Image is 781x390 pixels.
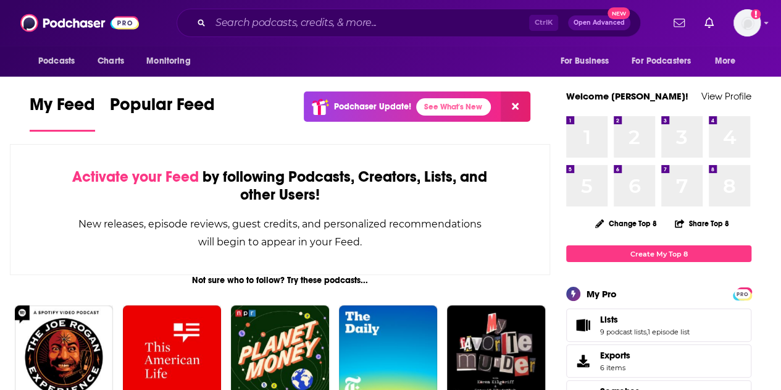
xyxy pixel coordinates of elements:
[632,53,691,70] span: For Podcasters
[20,11,139,35] img: Podchaser - Follow, Share and Rate Podcasts
[735,289,750,299] span: PRO
[568,15,630,30] button: Open AdvancedNew
[30,49,91,73] button: open menu
[72,168,488,204] div: by following Podcasts, Creators, Lists, and other Users!
[600,363,630,372] span: 6 items
[30,94,95,132] a: My Feed
[648,328,690,336] a: 1 episode list
[98,53,124,70] span: Charts
[600,314,618,325] span: Lists
[72,215,488,251] div: New releases, episode reviews, guest credits, and personalized recommendations will begin to appe...
[706,49,751,73] button: open menu
[735,289,750,298] a: PRO
[669,12,690,33] a: Show notifications dropdown
[608,7,630,19] span: New
[700,12,719,33] a: Show notifications dropdown
[566,90,688,102] a: Welcome [PERSON_NAME]!
[30,94,95,122] span: My Feed
[138,49,206,73] button: open menu
[588,216,664,231] button: Change Top 8
[566,245,751,262] a: Create My Top 8
[701,90,751,102] a: View Profile
[587,288,617,300] div: My Pro
[211,13,529,33] input: Search podcasts, credits, & more...
[751,9,761,19] svg: Add a profile image
[110,94,215,122] span: Popular Feed
[646,328,648,336] span: ,
[90,49,132,73] a: Charts
[566,308,751,342] span: Lists
[600,328,646,336] a: 9 podcast lists
[624,49,709,73] button: open menu
[416,98,491,116] a: See What's New
[733,9,761,36] img: User Profile
[566,344,751,378] a: Exports
[560,53,609,70] span: For Business
[570,316,595,334] a: Lists
[72,167,199,186] span: Activate your Feed
[529,15,558,31] span: Ctrl K
[733,9,761,36] button: Show profile menu
[574,20,625,26] span: Open Advanced
[38,53,75,70] span: Podcasts
[10,275,550,286] div: Not sure who to follow? Try these podcasts...
[334,101,411,112] p: Podchaser Update!
[110,94,215,132] a: Popular Feed
[146,53,190,70] span: Monitoring
[570,352,595,370] span: Exports
[177,9,641,37] div: Search podcasts, credits, & more...
[715,53,736,70] span: More
[674,211,730,235] button: Share Top 8
[551,49,624,73] button: open menu
[600,350,630,361] span: Exports
[600,314,690,325] a: Lists
[733,9,761,36] span: Logged in as gabrielle.gantz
